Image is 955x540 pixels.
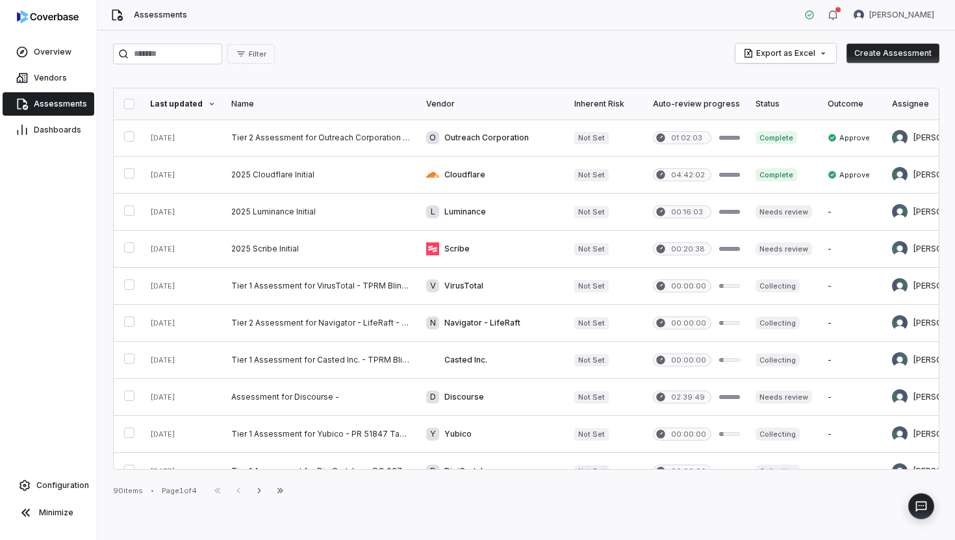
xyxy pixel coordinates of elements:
[34,47,71,57] span: Overview
[820,268,884,305] td: -
[249,49,266,59] span: Filter
[5,474,92,497] a: Configuration
[820,194,884,231] td: -
[39,508,73,518] span: Minimize
[869,10,934,20] span: [PERSON_NAME]
[134,10,187,20] span: Assessments
[892,278,908,294] img: Adeola Ajiginni avatar
[34,73,67,83] span: Vendors
[151,486,154,495] div: •
[892,389,908,405] img: Sayantan Bhattacherjee avatar
[34,125,81,135] span: Dashboards
[820,342,884,379] td: -
[3,118,94,142] a: Dashboards
[113,486,143,496] div: 90 items
[735,44,836,63] button: Export as Excel
[36,480,89,491] span: Configuration
[5,500,92,526] button: Minimize
[892,463,908,479] img: Samuel Folarin avatar
[227,44,275,64] button: Filter
[820,453,884,490] td: -
[892,241,908,257] img: Sayantan Bhattacherjee avatar
[820,231,884,268] td: -
[3,66,94,90] a: Vendors
[574,99,637,109] div: Inherent Risk
[426,99,559,109] div: Vendor
[231,99,411,109] div: Name
[892,352,908,368] img: Adeola Ajiginni avatar
[34,99,87,109] span: Assessments
[892,426,908,442] img: Samuel Folarin avatar
[653,99,740,109] div: Auto-review progress
[820,379,884,416] td: -
[820,416,884,453] td: -
[854,10,864,20] img: Samuel Folarin avatar
[162,486,197,496] div: Page 1 of 4
[892,315,908,331] img: Samuel Folarin avatar
[3,40,94,64] a: Overview
[820,305,884,342] td: -
[892,167,908,183] img: Sayantan Bhattacherjee avatar
[892,130,908,146] img: Sayantan Bhattacherjee avatar
[847,44,939,63] button: Create Assessment
[892,204,908,220] img: Adeola Ajiginni avatar
[17,10,79,23] img: Coverbase logo
[756,99,812,109] div: Status
[828,99,876,109] div: Outcome
[3,92,94,116] a: Assessments
[846,5,942,25] button: Samuel Folarin avatar[PERSON_NAME]
[150,99,216,109] div: Last updated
